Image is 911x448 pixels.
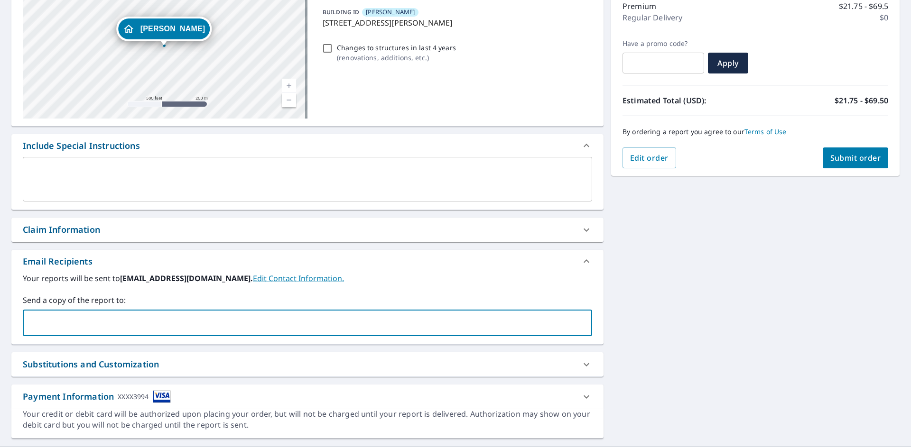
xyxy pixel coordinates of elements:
[11,352,604,376] div: Substitutions and Customization
[366,8,415,17] span: [PERSON_NAME]
[623,0,656,12] p: Premium
[323,17,588,28] p: [STREET_ADDRESS][PERSON_NAME]
[116,17,212,46] div: Dropped pin, building MOHL, Residential property, 8514 29th St E Parrish, FL 34219
[118,390,149,403] div: XXXX3994
[630,153,669,163] span: Edit order
[823,147,889,168] button: Submit order
[835,95,888,106] p: $21.75 - $69.50
[830,153,881,163] span: Submit order
[11,384,604,409] div: Payment InformationXXXX3994cardImage
[11,250,604,273] div: Email Recipients
[120,273,253,283] b: [EMAIL_ADDRESS][DOMAIN_NAME].
[880,12,888,23] p: $0
[253,273,344,283] a: EditContactInfo
[323,8,359,16] p: BUILDING ID
[140,25,205,32] span: [PERSON_NAME]
[153,390,171,403] img: cardImage
[11,134,604,157] div: Include Special Instructions
[23,223,100,236] div: Claim Information
[23,358,159,371] div: Substitutions and Customization
[23,255,93,268] div: Email Recipients
[623,128,888,136] p: By ordering a report you agree to our
[623,95,755,106] p: Estimated Total (USD):
[744,127,787,136] a: Terms of Use
[282,79,296,93] a: Current Level 16, Zoom In
[623,12,682,23] p: Regular Delivery
[623,147,676,168] button: Edit order
[11,218,604,242] div: Claim Information
[23,294,592,306] label: Send a copy of the report to:
[337,43,456,53] p: Changes to structures in last 4 years
[282,93,296,107] a: Current Level 16, Zoom Out
[23,390,171,403] div: Payment Information
[23,139,140,152] div: Include Special Instructions
[623,39,704,48] label: Have a promo code?
[23,409,592,430] div: Your credit or debit card will be authorized upon placing your order, but will not be charged unt...
[716,58,741,68] span: Apply
[337,53,456,63] p: ( renovations, additions, etc. )
[708,53,748,73] button: Apply
[23,273,592,284] label: Your reports will be sent to
[839,0,888,12] p: $21.75 - $69.5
